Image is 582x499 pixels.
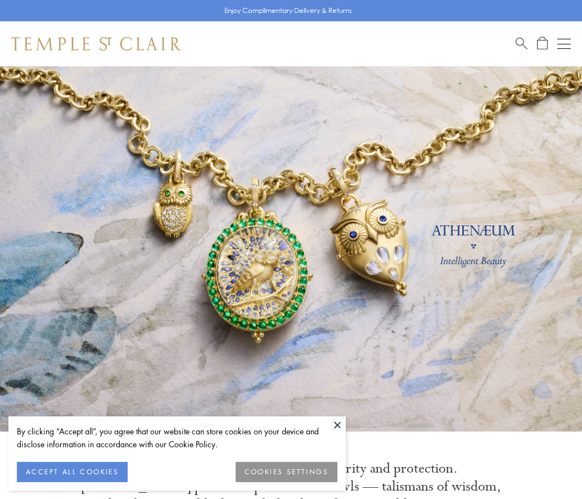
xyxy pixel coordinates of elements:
[224,5,352,16] p: Enjoy Complimentary Delivery & Returns
[537,37,548,51] a: Open Shopping Bag
[516,37,527,51] a: Search
[11,37,181,51] img: Temple St. Clair
[236,462,337,482] button: COOKIES SETTINGS
[557,37,571,51] button: Open navigation
[17,425,337,451] div: By clicking “Accept all”, you agree that our website can store cookies on your device and disclos...
[17,462,128,482] button: ACCEPT ALL COOKIES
